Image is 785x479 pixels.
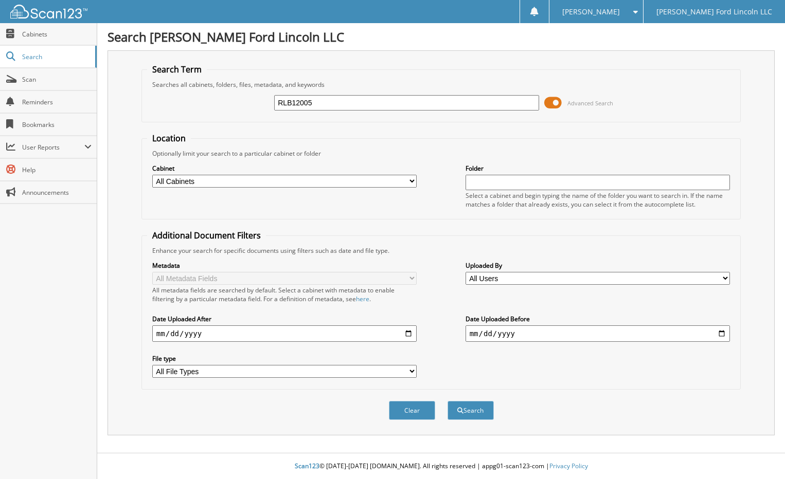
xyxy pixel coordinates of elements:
[147,230,266,241] legend: Additional Document Filters
[656,9,772,15] span: [PERSON_NAME] Ford Lincoln LLC
[466,261,730,270] label: Uploaded By
[562,9,620,15] span: [PERSON_NAME]
[147,80,735,89] div: Searches all cabinets, folders, files, metadata, and keywords
[22,52,90,61] span: Search
[389,401,435,420] button: Clear
[152,286,417,303] div: All metadata fields are searched by default. Select a cabinet with metadata to enable filtering b...
[22,98,92,106] span: Reminders
[22,165,92,174] span: Help
[549,462,588,470] a: Privacy Policy
[448,401,494,420] button: Search
[97,454,785,479] div: © [DATE]-[DATE] [DOMAIN_NAME]. All rights reserved | appg01-scan123-com |
[22,188,92,197] span: Announcements
[147,246,735,255] div: Enhance your search for specific documents using filters such as date and file type.
[567,99,613,107] span: Advanced Search
[152,325,417,342] input: start
[152,261,417,270] label: Metadata
[152,354,417,363] label: File type
[466,191,730,209] div: Select a cabinet and begin typing the name of the folder you want to search in. If the name match...
[147,149,735,158] div: Optionally limit your search to a particular cabinet or folder
[22,143,84,152] span: User Reports
[466,325,730,342] input: end
[22,75,92,84] span: Scan
[152,164,417,173] label: Cabinet
[466,315,730,323] label: Date Uploaded Before
[147,133,191,144] legend: Location
[22,120,92,129] span: Bookmarks
[22,30,92,39] span: Cabinets
[356,294,369,303] a: here
[108,28,775,45] h1: Search [PERSON_NAME] Ford Lincoln LLC
[466,164,730,173] label: Folder
[147,64,207,75] legend: Search Term
[10,5,87,19] img: scan123-logo-white.svg
[295,462,319,470] span: Scan123
[152,315,417,323] label: Date Uploaded After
